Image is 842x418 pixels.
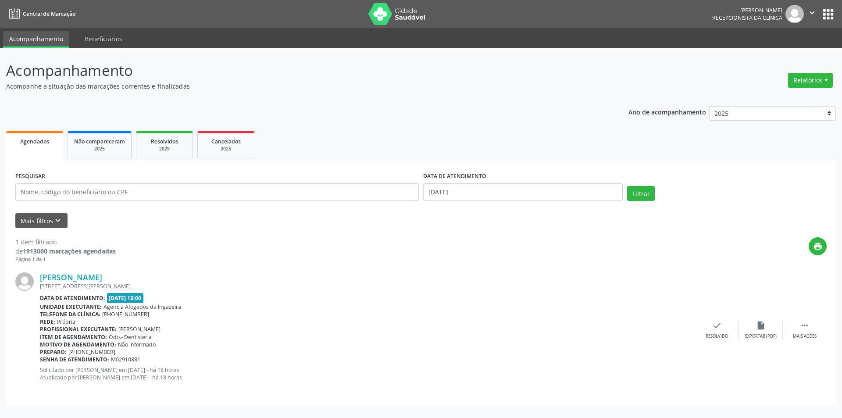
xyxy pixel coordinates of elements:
[57,318,75,325] span: Própria
[785,5,804,23] img: img
[74,138,125,145] span: Não compareceram
[40,366,695,381] p: Solicitado por [PERSON_NAME] em [DATE] - há 18 horas Atualizado por [PERSON_NAME] em [DATE] - há ...
[40,333,107,341] b: Item de agendamento:
[40,348,67,356] b: Preparo:
[68,348,115,356] span: [PHONE_NUMBER]
[6,60,587,82] p: Acompanhamento
[23,247,116,255] strong: 1913000 marcações agendadas
[103,303,181,311] span: Agencia Afogados da Ingazeira
[143,146,186,152] div: 2025
[118,325,161,333] span: [PERSON_NAME]
[15,183,419,201] input: Nome, código do beneficiário ou CPF
[712,7,782,14] div: [PERSON_NAME]
[712,14,782,21] span: Recepcionista da clínica
[78,31,128,46] a: Beneficiários
[6,7,75,21] a: Central de Marcação
[627,186,655,201] button: Filtrar
[211,138,241,145] span: Cancelados
[813,242,823,251] i: print
[793,333,817,339] div: Mais ações
[423,183,623,201] input: Selecione um intervalo
[15,213,68,229] button: Mais filtroskeyboard_arrow_down
[102,311,149,318] span: [PHONE_NUMBER]
[40,272,102,282] a: [PERSON_NAME]
[109,333,152,341] span: Odo.- Dentisteria
[807,8,817,18] i: 
[20,138,49,145] span: Agendados
[53,216,63,225] i: keyboard_arrow_down
[15,256,116,263] div: Página 1 de 1
[788,73,833,88] button: Relatórios
[40,318,55,325] b: Rede:
[40,311,100,318] b: Telefone da clínica:
[107,293,144,303] span: [DATE] 13:00
[40,282,695,290] div: [STREET_ADDRESS][PERSON_NAME]
[15,272,34,291] img: img
[118,341,156,348] span: Não informado
[712,321,722,330] i: check
[40,341,116,348] b: Motivo de agendamento:
[423,170,486,183] label: DATA DE ATENDIMENTO
[23,10,75,18] span: Central de Marcação
[804,5,821,23] button: 
[6,82,587,91] p: Acompanhe a situação das marcações correntes e finalizadas
[74,146,125,152] div: 2025
[3,31,69,48] a: Acompanhamento
[821,7,836,22] button: apps
[15,170,45,183] label: PESQUISAR
[745,333,777,339] div: Exportar (PDF)
[15,237,116,247] div: 1 item filtrado
[40,356,109,363] b: Senha de atendimento:
[40,325,117,333] b: Profissional executante:
[706,333,728,339] div: Resolvido
[40,294,105,302] b: Data de atendimento:
[628,106,706,117] p: Ano de acompanhamento
[15,247,116,256] div: de
[151,138,178,145] span: Resolvidos
[756,321,766,330] i: insert_drive_file
[204,146,248,152] div: 2025
[40,303,102,311] b: Unidade executante:
[809,237,827,255] button: print
[111,356,140,363] span: M02910881
[800,321,810,330] i: 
